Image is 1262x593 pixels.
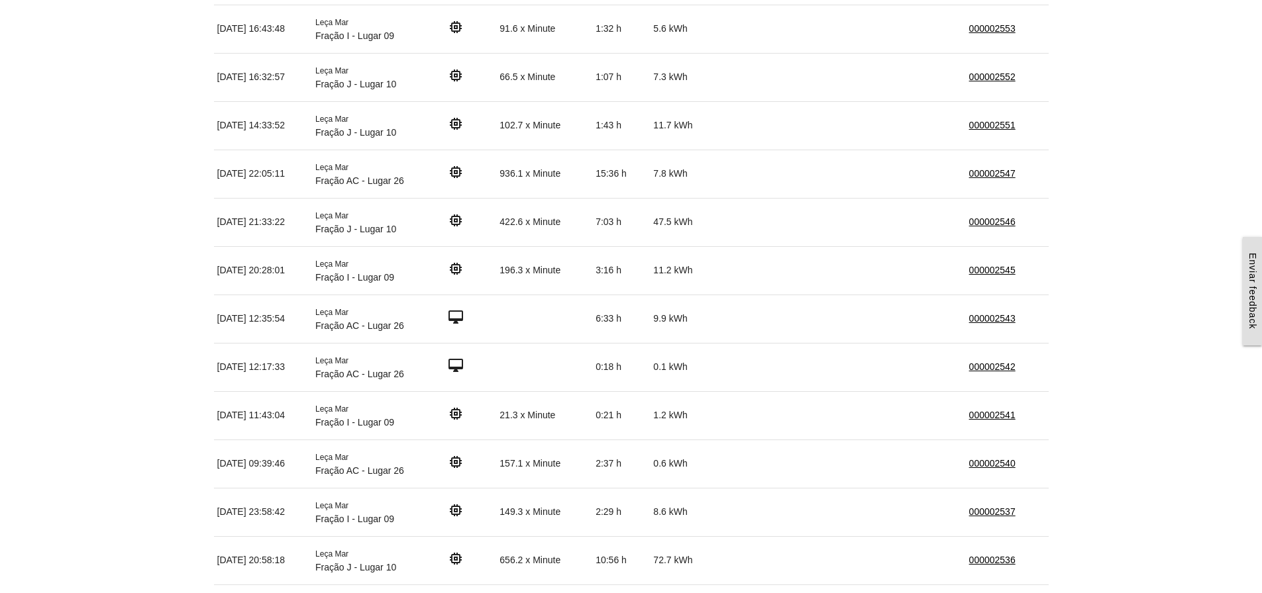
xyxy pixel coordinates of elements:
span: Leça Mar [315,18,348,27]
i: desktop_mac [448,309,464,325]
td: 0:21 h [592,391,650,439]
td: [DATE] 14:33:52 [214,101,313,150]
span: Fração AC - Lugar 26 [315,175,404,186]
td: [DATE] 12:35:54 [214,295,313,343]
td: [DATE] 20:58:18 [214,536,313,584]
td: [DATE] 23:58:42 [214,488,313,536]
a: 000002546 [969,216,1016,227]
span: Leça Mar [315,501,348,510]
a: 000002543 [969,313,1016,324]
span: Leça Mar [315,453,348,462]
i: memory [448,164,464,180]
td: 47.5 kWh [650,198,710,246]
i: memory [448,551,464,567]
td: 2:37 h [592,439,650,488]
span: Fração J - Lugar 10 [315,127,396,138]
td: [DATE] 09:39:46 [214,439,313,488]
td: 7.3 kWh [650,53,710,101]
td: 157.1 x Minute [496,439,592,488]
td: [DATE] 22:05:11 [214,150,313,198]
span: Fração AC - Lugar 26 [315,465,404,476]
td: 149.3 x Minute [496,488,592,536]
span: Fração J - Lugar 10 [315,562,396,572]
span: Fração AC - Lugar 26 [315,320,404,331]
span: Fração J - Lugar 10 [315,79,396,89]
td: 8.6 kWh [650,488,710,536]
td: 0.6 kWh [650,439,710,488]
td: 7:03 h [592,198,650,246]
span: Fração J - Lugar 10 [315,224,396,234]
td: 91.6 x Minute [496,5,592,53]
i: memory [448,261,464,277]
td: [DATE] 21:33:22 [214,198,313,246]
td: 0:18 h [592,343,650,391]
span: Fração I - Lugar 09 [315,514,394,524]
span: Leça Mar [315,308,348,317]
td: 1:07 h [592,53,650,101]
a: 000002551 [969,120,1016,130]
td: 9.9 kWh [650,295,710,343]
td: 2:29 h [592,488,650,536]
td: 66.5 x Minute [496,53,592,101]
a: 000002542 [969,361,1016,372]
i: memory [448,454,464,470]
span: Leça Mar [315,211,348,220]
td: 21.3 x Minute [496,391,592,439]
span: Leça Mar [315,66,348,75]
span: Leça Mar [315,114,348,124]
a: 000002541 [969,410,1016,420]
td: [DATE] 16:32:57 [214,53,313,101]
a: 000002547 [969,168,1016,179]
td: [DATE] 16:43:48 [214,5,313,53]
td: 5.6 kWh [650,5,710,53]
a: Enviar feedback [1243,237,1262,345]
i: desktop_mac [448,357,464,373]
span: Leça Mar [315,163,348,172]
td: 656.2 x Minute [496,536,592,584]
span: Leça Mar [315,259,348,269]
a: 000002540 [969,458,1016,469]
a: 000002553 [969,23,1016,34]
i: memory [448,116,464,132]
td: [DATE] 11:43:04 [214,391,313,439]
td: 1.2 kWh [650,391,710,439]
span: Leça Mar [315,404,348,414]
td: 0.1 kWh [650,343,710,391]
td: 3:16 h [592,246,650,295]
span: Fração AC - Lugar 26 [315,369,404,379]
td: 10:56 h [592,536,650,584]
td: [DATE] 12:17:33 [214,343,313,391]
td: 1:43 h [592,101,650,150]
td: 11.7 kWh [650,101,710,150]
td: 936.1 x Minute [496,150,592,198]
span: Fração I - Lugar 09 [315,30,394,41]
i: memory [448,68,464,83]
i: memory [448,502,464,518]
td: [DATE] 20:28:01 [214,246,313,295]
span: Fração I - Lugar 09 [315,417,394,428]
td: 7.8 kWh [650,150,710,198]
td: 6:33 h [592,295,650,343]
i: memory [448,19,464,35]
td: 196.3 x Minute [496,246,592,295]
i: memory [448,212,464,228]
span: Fração I - Lugar 09 [315,272,394,283]
td: 15:36 h [592,150,650,198]
span: Leça Mar [315,549,348,559]
td: 72.7 kWh [650,536,710,584]
a: 000002552 [969,71,1016,82]
i: memory [448,406,464,422]
a: 000002545 [969,265,1016,275]
span: Leça Mar [315,356,348,365]
a: 000002536 [969,555,1016,565]
a: 000002537 [969,506,1016,517]
td: 11.2 kWh [650,246,710,295]
td: 1:32 h [592,5,650,53]
td: 422.6 x Minute [496,198,592,246]
td: 102.7 x Minute [496,101,592,150]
